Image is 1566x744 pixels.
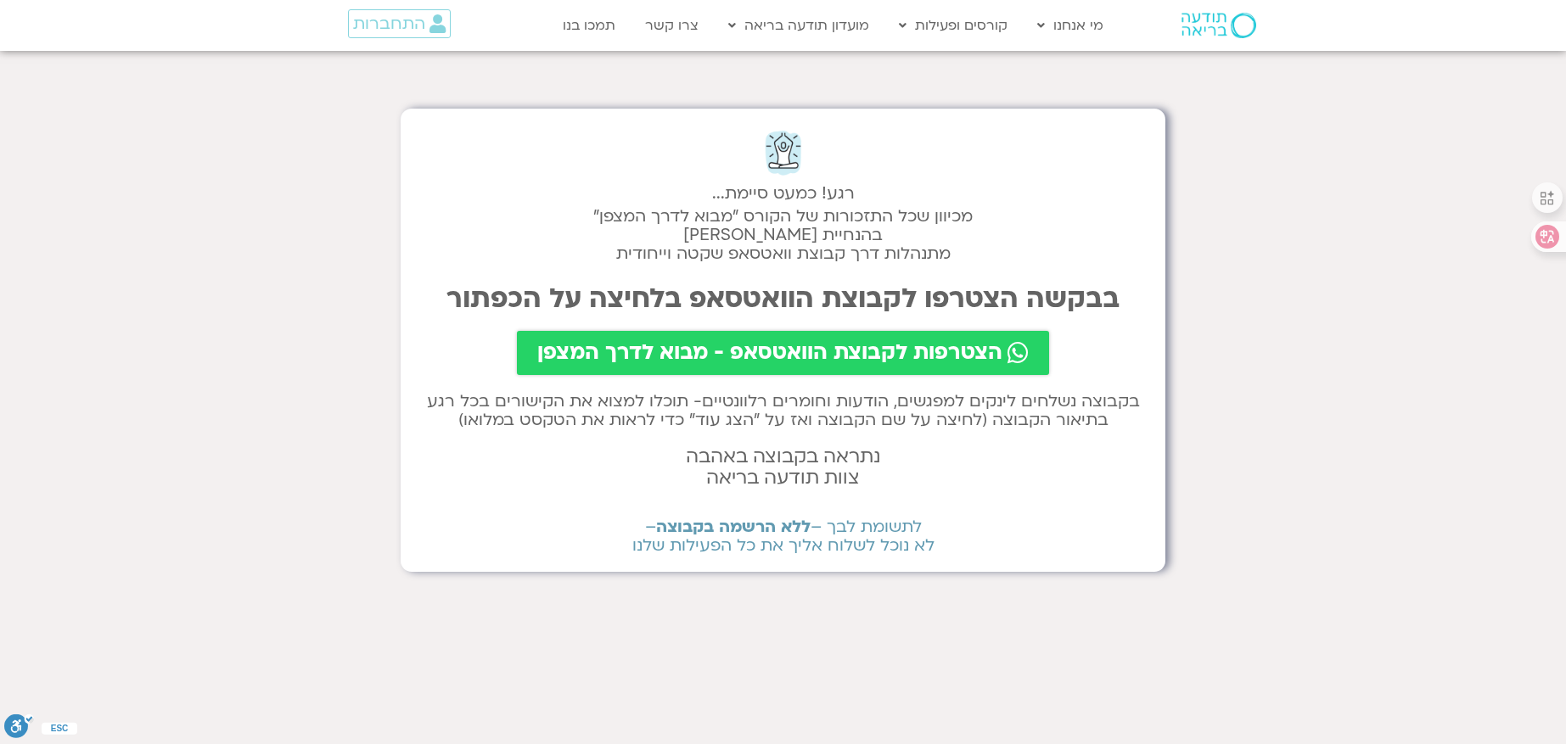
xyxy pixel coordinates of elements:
a: תמכו בנו [554,9,624,42]
a: הצטרפות לקבוצת הוואטסאפ - מבוא לדרך המצפן [517,331,1049,375]
a: צרו קשר [637,9,707,42]
h2: מכיוון שכל התזכורות של הקורס "מבוא לדרך המצפן" בהנחיית [PERSON_NAME] מתנהלות דרך קבוצת וואטסאפ שק... [418,207,1148,263]
img: תודעה בריאה [1182,13,1256,38]
h2: בקבוצה נשלחים לינקים למפגשים, הודעות וחומרים רלוונטיים- תוכלו למצוא את הקישורים בכל רגע בתיאור הק... [418,392,1148,429]
b: ללא הרשמה בקבוצה [656,516,811,538]
span: הצטרפות לקבוצת הוואטסאפ - מבוא לדרך המצפן [537,341,1002,365]
a: מי אנחנו [1029,9,1112,42]
h2: נתראה בקבוצה באהבה צוות תודעה בריאה [418,446,1148,489]
h2: בבקשה הצטרפו לקבוצת הוואטסאפ בלחיצה על הכפתור [418,283,1148,314]
span: התחברות [353,14,425,33]
a: קורסים ופעילות [890,9,1016,42]
h2: רגע! כמעט סיימת... [418,193,1148,194]
h2: לתשומת לבך – – לא נוכל לשלוח אליך את כל הפעילות שלנו [418,517,1148,555]
a: מועדון תודעה בריאה [720,9,878,42]
a: התחברות [348,9,451,38]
